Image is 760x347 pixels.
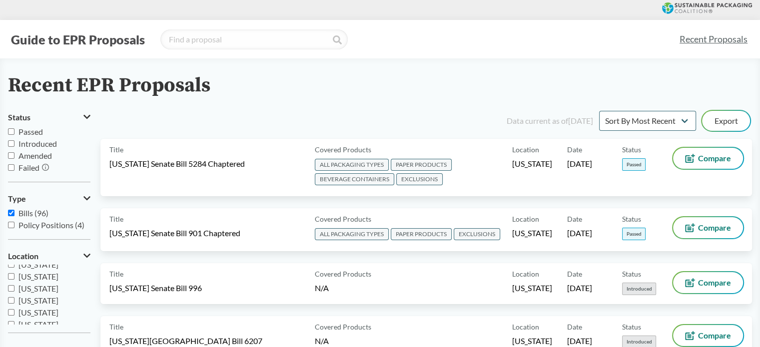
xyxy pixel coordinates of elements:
[315,144,371,155] span: Covered Products
[8,190,90,207] button: Type
[109,269,123,279] span: Title
[18,163,39,172] span: Failed
[8,248,90,265] button: Location
[622,144,641,155] span: Status
[567,144,582,155] span: Date
[698,154,731,162] span: Compare
[109,214,123,224] span: Title
[512,214,539,224] span: Location
[512,336,552,347] span: [US_STATE]
[698,224,731,232] span: Compare
[698,279,731,287] span: Compare
[109,336,262,347] span: [US_STATE][GEOGRAPHIC_DATA] Bill 6207
[18,308,58,317] span: [US_STATE]
[8,194,26,203] span: Type
[18,320,58,329] span: [US_STATE]
[18,208,48,218] span: Bills (96)
[8,74,210,97] h2: Recent EPR Proposals
[18,139,57,148] span: Introduced
[622,214,641,224] span: Status
[8,222,14,228] input: Policy Positions (4)
[315,269,371,279] span: Covered Products
[622,228,646,240] span: Passed
[567,158,592,169] span: [DATE]
[18,284,58,293] span: [US_STATE]
[675,28,752,50] a: Recent Proposals
[315,159,389,171] span: ALL PACKAGING TYPES
[673,217,743,238] button: Compare
[512,158,552,169] span: [US_STATE]
[391,159,452,171] span: PAPER PRODUCTS
[315,228,389,240] span: ALL PACKAGING TYPES
[622,269,641,279] span: Status
[8,152,14,159] input: Amended
[8,252,38,261] span: Location
[702,111,750,131] button: Export
[567,214,582,224] span: Date
[18,260,58,269] span: [US_STATE]
[8,164,14,171] input: Failed
[567,283,592,294] span: [DATE]
[567,269,582,279] span: Date
[567,228,592,239] span: [DATE]
[109,228,240,239] span: [US_STATE] Senate Bill 901 Chaptered
[315,336,329,346] span: N/A
[512,283,552,294] span: [US_STATE]
[109,283,202,294] span: [US_STATE] Senate Bill 996
[109,158,245,169] span: [US_STATE] Senate Bill 5284 Chaptered
[8,113,30,122] span: Status
[507,115,593,127] div: Data current as of [DATE]
[8,297,14,304] input: [US_STATE]
[512,228,552,239] span: [US_STATE]
[8,31,148,47] button: Guide to EPR Proposals
[512,144,539,155] span: Location
[8,109,90,126] button: Status
[512,269,539,279] span: Location
[622,283,656,295] span: Introduced
[698,332,731,340] span: Compare
[673,325,743,346] button: Compare
[622,322,641,332] span: Status
[391,228,452,240] span: PAPER PRODUCTS
[315,322,371,332] span: Covered Products
[18,296,58,305] span: [US_STATE]
[8,128,14,135] input: Passed
[160,29,348,49] input: Find a proposal
[8,210,14,216] input: Bills (96)
[8,309,14,316] input: [US_STATE]
[673,148,743,169] button: Compare
[512,322,539,332] span: Location
[567,322,582,332] span: Date
[18,272,58,281] span: [US_STATE]
[315,283,329,293] span: N/A
[396,173,443,185] span: EXCLUSIONS
[315,173,394,185] span: BEVERAGE CONTAINERS
[622,158,646,171] span: Passed
[8,261,14,268] input: [US_STATE]
[567,336,592,347] span: [DATE]
[8,140,14,147] input: Introduced
[109,144,123,155] span: Title
[8,285,14,292] input: [US_STATE]
[18,151,52,160] span: Amended
[673,272,743,293] button: Compare
[18,127,43,136] span: Passed
[8,321,14,328] input: [US_STATE]
[454,228,500,240] span: EXCLUSIONS
[315,214,371,224] span: Covered Products
[8,273,14,280] input: [US_STATE]
[109,322,123,332] span: Title
[18,220,84,230] span: Policy Positions (4)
